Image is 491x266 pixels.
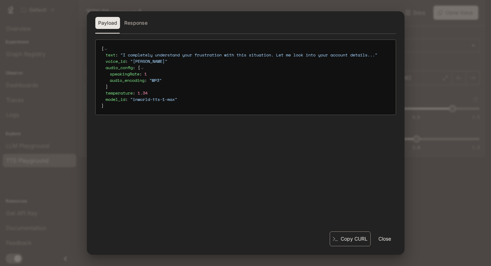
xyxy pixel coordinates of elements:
[110,77,144,83] span: audio_encoding
[138,65,140,71] span: {
[330,231,371,247] button: Copy CURL
[106,90,390,96] div: :
[101,46,104,52] span: {
[106,65,390,90] div: :
[106,90,133,96] span: temperature
[106,65,133,71] span: audio_config
[121,17,150,29] button: Response
[138,90,148,96] span: 1.34
[130,96,177,102] span: " inworld-tts-1-max "
[106,52,390,58] div: :
[106,52,115,58] span: text
[120,52,377,58] span: " I completely understand your frustration with this situation. Let me look into your account det...
[130,58,167,64] span: " [PERSON_NAME] "
[373,232,396,246] button: Close
[106,58,390,65] div: :
[149,77,162,83] span: " MP3 "
[110,71,139,77] span: speakingRate
[106,84,108,90] span: }
[101,103,104,109] span: }
[95,17,120,29] button: Payload
[144,71,147,77] span: 1
[110,71,390,77] div: :
[106,96,125,102] span: model_id
[106,58,125,64] span: voice_id
[110,77,390,84] div: :
[106,96,390,103] div: :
